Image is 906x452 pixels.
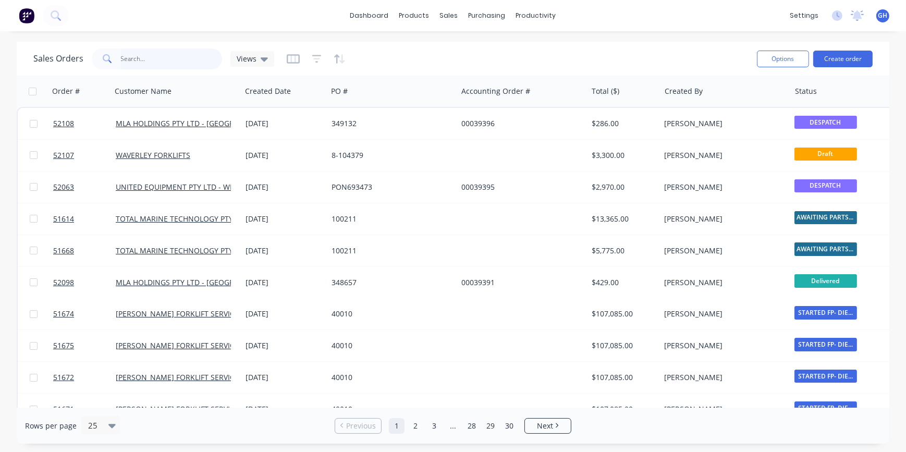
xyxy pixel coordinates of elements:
a: [PERSON_NAME] FORKLIFT SERVICES - [GEOGRAPHIC_DATA] [116,372,322,382]
div: products [394,8,435,23]
div: $107,085.00 [592,340,653,351]
div: $429.00 [592,277,653,288]
span: 52063 [53,182,74,192]
span: AWAITING PARTS ... [794,211,857,224]
div: $286.00 [592,118,653,129]
span: 52098 [53,277,74,288]
span: Views [237,53,256,64]
div: Total ($) [592,86,619,96]
div: productivity [511,8,561,23]
a: 52098 [53,267,116,298]
span: AWAITING PARTS ... [794,242,857,255]
span: Next [537,421,553,431]
a: Previous page [335,421,381,431]
a: [PERSON_NAME] FORKLIFT SERVICES - [GEOGRAPHIC_DATA] [116,309,322,319]
span: 52108 [53,118,74,129]
h1: Sales Orders [33,54,83,64]
div: 40010 [332,340,447,351]
div: 40010 [332,309,447,319]
div: [PERSON_NAME] [664,182,780,192]
a: 51674 [53,298,116,329]
div: [PERSON_NAME] [664,340,780,351]
div: [PERSON_NAME] [664,214,780,224]
span: 51674 [53,309,74,319]
div: PO # [331,86,348,96]
div: Accounting Order # [461,86,530,96]
div: 349132 [332,118,447,129]
a: TOTAL MARINE TECHNOLOGY PTY LTD [116,214,248,224]
a: Jump forward [445,418,461,434]
div: PON693473 [332,182,447,192]
div: [PERSON_NAME] [664,246,780,256]
div: [DATE] [246,182,323,192]
div: [DATE] [246,372,323,383]
a: [PERSON_NAME] FORKLIFT SERVICES - [GEOGRAPHIC_DATA] [116,340,322,350]
a: 52107 [53,140,116,171]
div: 100211 [332,214,447,224]
div: 00039396 [461,118,577,129]
a: Page 28 [464,418,480,434]
a: 51675 [53,330,116,361]
a: 51671 [53,394,116,425]
div: Order # [52,86,80,96]
div: $3,300.00 [592,150,653,161]
span: DESPATCH [794,179,857,192]
div: [DATE] [246,150,323,161]
div: [DATE] [246,118,323,129]
a: WAVERLEY FORKLIFTS [116,150,190,160]
div: [PERSON_NAME] [664,372,780,383]
span: 51671 [53,404,74,414]
div: $107,085.00 [592,372,653,383]
div: $13,365.00 [592,214,653,224]
span: 51614 [53,214,74,224]
span: STARTED FP- DIE... [794,401,857,414]
a: dashboard [345,8,394,23]
div: $5,775.00 [592,246,653,256]
div: [PERSON_NAME] [664,150,780,161]
span: STARTED FP- DIE... [794,370,857,383]
div: 40010 [332,404,447,414]
a: Page 2 [408,418,423,434]
button: Options [757,51,809,67]
a: Page 3 [426,418,442,434]
span: 51675 [53,340,74,351]
a: [PERSON_NAME] FORKLIFT SERVICES - [GEOGRAPHIC_DATA] [116,404,322,414]
div: [DATE] [246,404,323,414]
a: 51672 [53,362,116,393]
span: 51672 [53,372,74,383]
div: Status [795,86,817,96]
div: [DATE] [246,340,323,351]
a: Page 1 is your current page [389,418,405,434]
span: STARTED FP- DIE... [794,306,857,319]
input: Search... [121,48,223,69]
a: 52063 [53,172,116,203]
div: $2,970.00 [592,182,653,192]
ul: Pagination [330,418,576,434]
a: Next page [525,421,571,431]
a: 51614 [53,203,116,235]
a: UNITED EQUIPMENT PTY LTD - WINNELLIE [116,182,261,192]
span: Rows per page [25,421,77,431]
div: 348657 [332,277,447,288]
div: [PERSON_NAME] [664,118,780,129]
a: MLA HOLDINGS PTY LTD - [GEOGRAPHIC_DATA] [116,277,278,287]
a: MLA HOLDINGS PTY LTD - [GEOGRAPHIC_DATA] [116,118,278,128]
div: 00039395 [461,182,577,192]
a: 51668 [53,235,116,266]
span: GH [878,11,888,20]
div: $107,085.00 [592,404,653,414]
div: sales [435,8,463,23]
span: Previous [346,421,376,431]
div: 8-104379 [332,150,447,161]
div: Customer Name [115,86,172,96]
div: [DATE] [246,277,323,288]
span: 51668 [53,246,74,256]
div: 100211 [332,246,447,256]
div: settings [785,8,824,23]
div: [PERSON_NAME] [664,404,780,414]
div: [DATE] [246,214,323,224]
div: purchasing [463,8,511,23]
span: DESPATCH [794,116,857,129]
div: [PERSON_NAME] [664,309,780,319]
div: 40010 [332,372,447,383]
